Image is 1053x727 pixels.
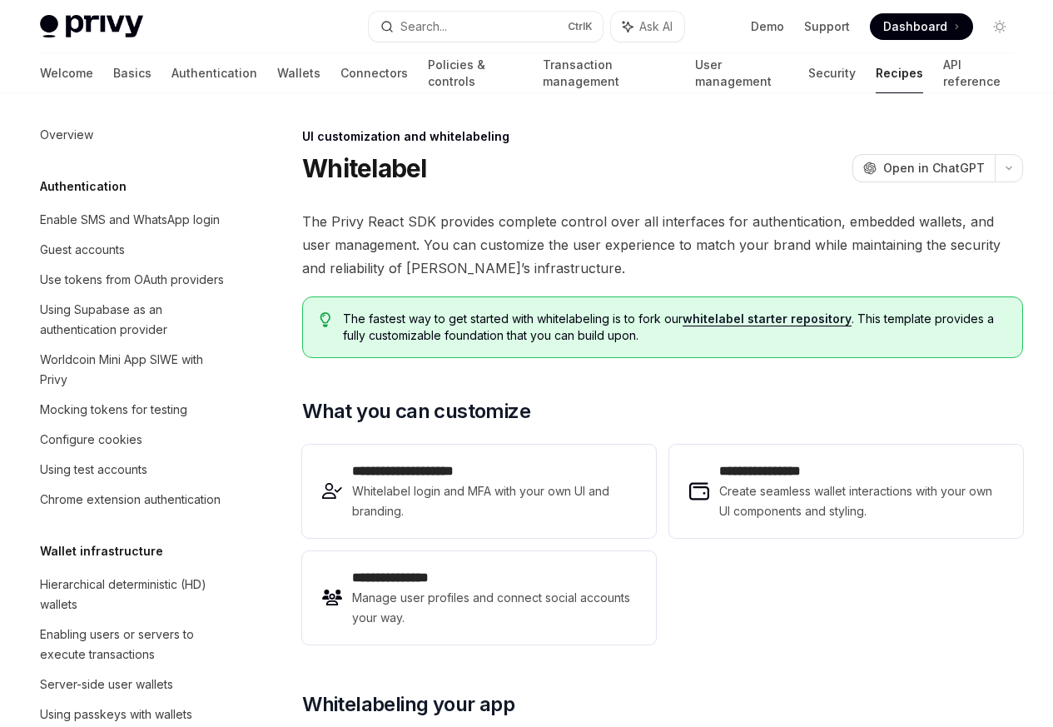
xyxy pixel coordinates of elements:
[543,53,674,93] a: Transaction management
[986,13,1013,40] button: Toggle dark mode
[27,395,240,425] a: Mocking tokens for testing
[302,691,514,718] span: Whitelabeling your app
[369,12,603,42] button: Search...CtrlK
[27,295,240,345] a: Using Supabase as an authentication provider
[340,53,408,93] a: Connectors
[40,625,230,665] div: Enabling users or servers to execute transactions
[27,345,240,395] a: Worldcoin Mini App SIWE with Privy
[352,588,636,628] span: Manage user profiles and connect social accounts your way.
[883,160,985,177] span: Open in ChatGPT
[40,350,230,390] div: Worldcoin Mini App SIWE with Privy
[27,265,240,295] a: Use tokens from OAuth providers
[27,620,240,670] a: Enabling users or servers to execute transactions
[751,18,784,35] a: Demo
[40,15,143,38] img: light logo
[40,430,142,450] div: Configure cookies
[320,312,331,327] svg: Tip
[669,445,1023,538] a: **** **** **** *Create seamless wallet interactions with your own UI components and styling.
[27,455,240,485] a: Using test accounts
[808,53,856,93] a: Security
[113,53,151,93] a: Basics
[40,270,224,290] div: Use tokens from OAuth providers
[876,53,923,93] a: Recipes
[695,53,789,93] a: User management
[40,675,173,695] div: Server-side user wallets
[40,210,220,230] div: Enable SMS and WhatsApp login
[171,53,257,93] a: Authentication
[302,210,1023,280] span: The Privy React SDK provides complete control over all interfaces for authentication, embedded wa...
[40,705,192,725] div: Using passkeys with wallets
[343,311,1006,344] span: The fastest way to get started with whitelabeling is to fork our . This template provides a fully...
[27,425,240,455] a: Configure cookies
[804,18,850,35] a: Support
[568,20,593,33] span: Ctrl K
[40,575,230,615] div: Hierarchical deterministic (HD) wallets
[302,128,1023,145] div: UI customization and whitelabeling
[870,13,973,40] a: Dashboard
[40,490,221,510] div: Chrome extension authentication
[428,53,523,93] a: Policies & controls
[27,120,240,150] a: Overview
[27,670,240,700] a: Server-side user wallets
[27,570,240,620] a: Hierarchical deterministic (HD) wallets
[277,53,320,93] a: Wallets
[40,300,230,340] div: Using Supabase as an authentication provider
[302,153,427,183] h1: Whitelabel
[40,400,187,420] div: Mocking tokens for testing
[40,460,147,480] div: Using test accounts
[27,485,240,515] a: Chrome extension authentication
[40,240,125,260] div: Guest accounts
[719,481,1003,521] span: Create seamless wallet interactions with your own UI components and styling.
[302,398,530,425] span: What you can customize
[639,18,673,35] span: Ask AI
[40,125,93,145] div: Overview
[352,481,636,521] span: Whitelabel login and MFA with your own UI and branding.
[400,17,447,37] div: Search...
[852,154,995,182] button: Open in ChatGPT
[302,551,656,645] a: **** **** *****Manage user profiles and connect social accounts your way.
[883,18,947,35] span: Dashboard
[40,53,93,93] a: Welcome
[40,541,163,561] h5: Wallet infrastructure
[611,12,684,42] button: Ask AI
[943,53,1013,93] a: API reference
[683,311,852,326] a: whitelabel starter repository
[27,235,240,265] a: Guest accounts
[27,205,240,235] a: Enable SMS and WhatsApp login
[40,177,127,197] h5: Authentication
